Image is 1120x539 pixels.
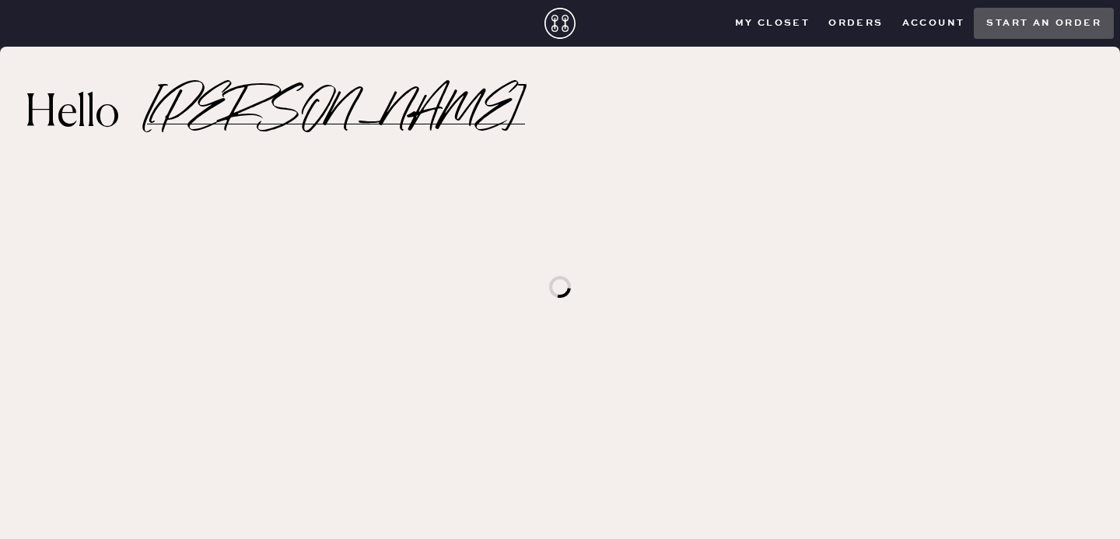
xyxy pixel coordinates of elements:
[147,104,525,124] h2: [PERSON_NAME]
[974,8,1114,39] button: Start an order
[726,12,820,35] button: My Closet
[893,12,975,35] button: Account
[819,12,892,35] button: Orders
[25,96,147,133] h2: Hello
